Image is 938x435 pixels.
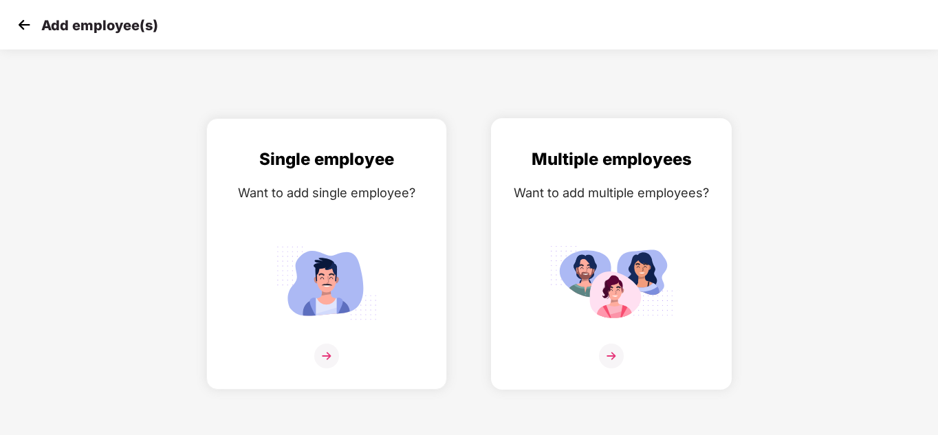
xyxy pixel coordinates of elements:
img: svg+xml;base64,PHN2ZyB4bWxucz0iaHR0cDovL3d3dy53My5vcmcvMjAwMC9zdmciIGlkPSJNdWx0aXBsZV9lbXBsb3llZS... [549,240,673,326]
img: svg+xml;base64,PHN2ZyB4bWxucz0iaHR0cDovL3d3dy53My5vcmcvMjAwMC9zdmciIHdpZHRoPSIzNiIgaGVpZ2h0PSIzNi... [314,344,339,368]
div: Single employee [221,146,433,172]
img: svg+xml;base64,PHN2ZyB4bWxucz0iaHR0cDovL3d3dy53My5vcmcvMjAwMC9zdmciIHdpZHRoPSIzMCIgaGVpZ2h0PSIzMC... [14,14,34,35]
img: svg+xml;base64,PHN2ZyB4bWxucz0iaHR0cDovL3d3dy53My5vcmcvMjAwMC9zdmciIHdpZHRoPSIzNiIgaGVpZ2h0PSIzNi... [599,344,624,368]
div: Want to add multiple employees? [505,183,717,203]
div: Multiple employees [505,146,717,172]
img: svg+xml;base64,PHN2ZyB4bWxucz0iaHR0cDovL3d3dy53My5vcmcvMjAwMC9zdmciIGlkPSJTaW5nbGVfZW1wbG95ZWUiIH... [265,240,389,326]
p: Add employee(s) [41,17,158,34]
div: Want to add single employee? [221,183,433,203]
